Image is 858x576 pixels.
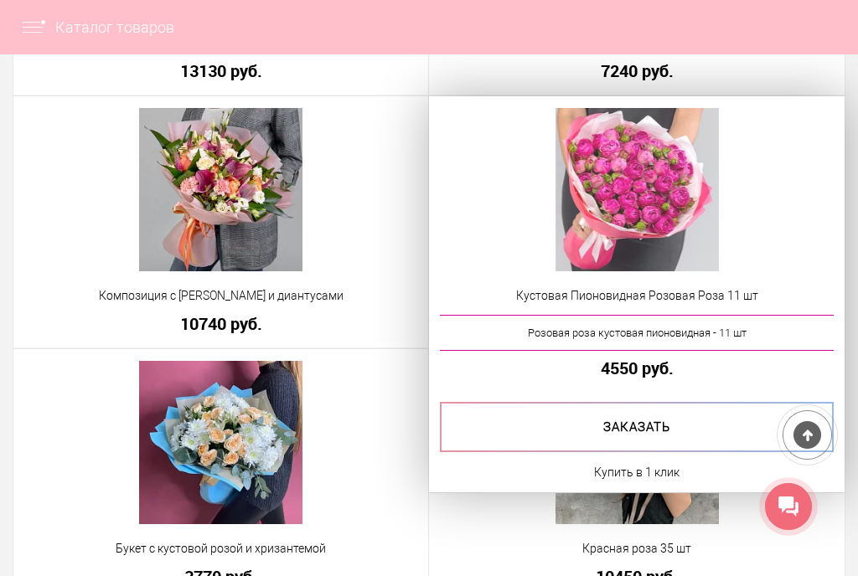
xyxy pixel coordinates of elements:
a: Композиция с [PERSON_NAME] и диантусами [24,287,417,305]
a: Красная роза 35 шт [440,540,834,558]
img: Композиция с каллами и диантусами [139,108,302,271]
a: 4550 руб. [440,359,834,377]
a: Букет с кустовой розой и хризантемой [24,540,417,558]
img: Букет с кустовой розой и хризантемой [139,361,302,524]
a: 7240 руб. [440,62,834,80]
a: Розовая роза кустовая пионовидная - 11 шт [440,315,834,351]
a: 13130 руб. [24,62,417,80]
a: 10740 руб. [24,315,417,332]
a: Кустовая Пионовидная Розовая Роза 11 шт [440,287,834,305]
a: Купить в 1 клик [594,462,680,482]
img: Кустовая Пионовидная Розовая Роза 11 шт [556,108,719,271]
